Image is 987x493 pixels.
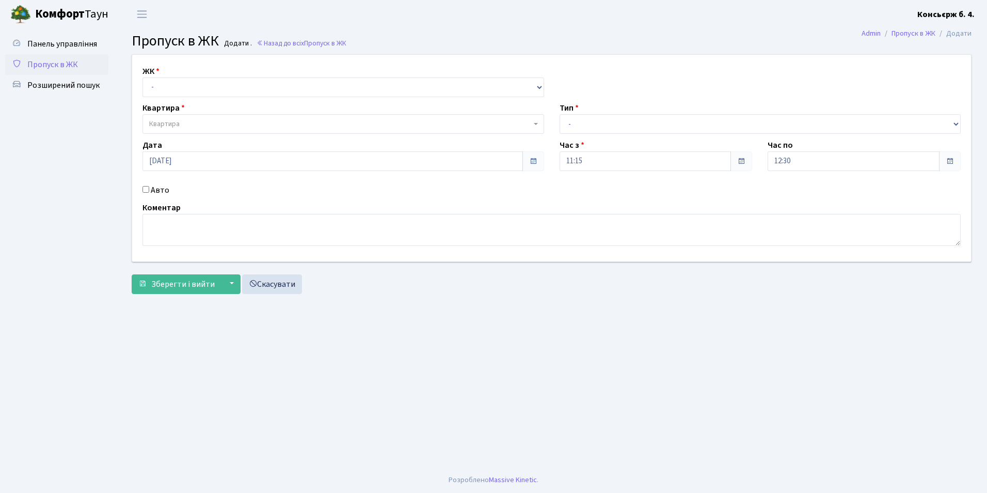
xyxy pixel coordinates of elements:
[149,119,180,129] span: Квартира
[257,38,346,48] a: Назад до всіхПропуск в ЖК
[132,30,219,51] span: Пропуск в ЖК
[862,28,881,39] a: Admin
[5,75,108,96] a: Розширений пошук
[489,474,537,485] a: Massive Kinetic
[5,54,108,75] a: Пропуск в ЖК
[151,279,215,290] span: Зберегти і вийти
[129,6,155,23] button: Переключити навігацію
[35,6,85,22] b: Комфорт
[917,8,975,21] a: Консьєрж б. 4.
[142,202,181,214] label: Коментар
[132,274,221,294] button: Зберегти і вийти
[846,23,987,44] nav: breadcrumb
[449,474,538,486] div: Розроблено .
[5,34,108,54] a: Панель управління
[222,39,252,48] small: Додати .
[560,102,579,114] label: Тип
[917,9,975,20] b: Консьєрж б. 4.
[10,4,31,25] img: logo.png
[768,139,793,151] label: Час по
[151,184,169,196] label: Авто
[35,6,108,23] span: Таун
[242,274,302,294] a: Скасувати
[560,139,584,151] label: Час з
[27,59,78,70] span: Пропуск в ЖК
[304,38,346,48] span: Пропуск в ЖК
[142,65,160,78] label: ЖК
[142,139,162,151] label: Дата
[935,28,972,39] li: Додати
[27,80,100,91] span: Розширений пошук
[27,38,97,50] span: Панель управління
[142,102,185,114] label: Квартира
[892,28,935,39] a: Пропуск в ЖК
